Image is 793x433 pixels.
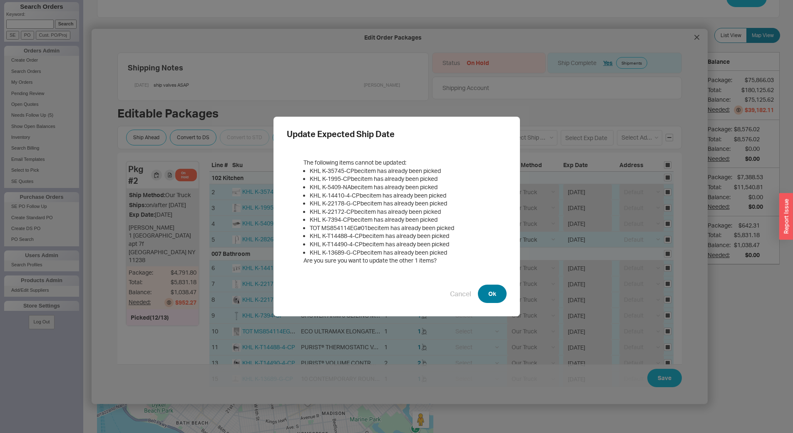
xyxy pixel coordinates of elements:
li: KHL K-35745-CP bec item has already been picked [310,167,507,175]
button: Cancel [450,289,471,298]
li: KHL K-13689-G-CP bec item has already been picked [310,248,507,257]
li: KHL K-7394-CP bec item has already been picked [310,215,507,224]
li: TOT MS854114EG#01 bec item has already been picked [310,224,507,232]
span: Ok [488,289,496,299]
li: KHL K-T14488-4-CP bec item has already been picked [310,232,507,240]
li: KHL K-22172-CP bec item has already been picked [310,208,507,216]
li: KHL K-14410-4-CP bec item has already been picked [310,191,507,200]
li: KHL K-1995-CP bec item has already been picked [310,175,507,183]
li: KHL K-5409-NA bec item has already been picked [310,183,507,191]
li: KHL K-22178-G-CP bec item has already been picked [310,199,507,208]
button: Ok [478,285,507,303]
h2: Update Expected Ship Date [287,130,507,138]
ul: The following items cannot be updated: Are you sure you want to update the other 1 items? [287,158,507,265]
li: KHL K-T14490-4-CP bec item has already been picked [310,240,507,248]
